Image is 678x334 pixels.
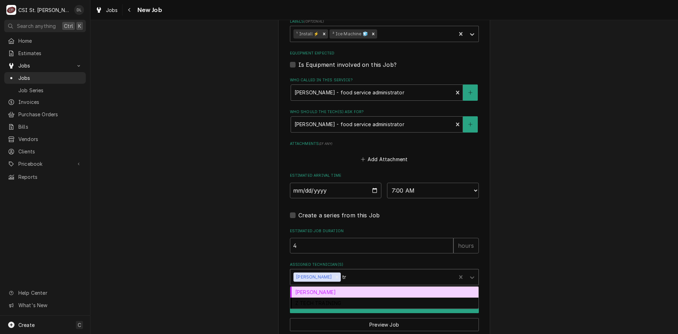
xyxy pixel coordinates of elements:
div: Estimated Job Duration [290,228,479,253]
span: Invoices [18,98,82,106]
a: Clients [4,146,86,157]
span: ( optional ) [304,19,324,23]
span: Vendors [18,135,82,143]
label: Assigned Technician(s) [290,262,479,268]
span: Jobs [18,74,82,82]
button: Preview Job [290,318,479,331]
span: K [78,22,81,30]
a: Reports [4,171,86,183]
label: Is Equipment involved on this Job? [298,60,397,69]
input: Date [290,183,382,198]
select: Time Select [387,183,479,198]
span: Bills [18,123,82,130]
div: Z TECH TRAINING [290,298,478,309]
div: C [6,5,16,15]
span: Home [18,37,82,45]
a: Purchase Orders [4,109,86,120]
a: Home [4,35,86,47]
label: Equipment Expected [290,51,479,56]
label: Who should the tech(s) ask for? [290,109,479,115]
a: Invoices [4,96,86,108]
span: ( if any ) [319,142,332,146]
span: Job Series [18,87,82,94]
button: Create New Contact [463,116,478,133]
a: Go to Help Center [4,287,86,299]
div: Who should the tech(s) ask for? [290,109,479,132]
span: What's New [18,301,82,309]
span: Ctrl [64,22,73,30]
span: Jobs [18,62,72,69]
svg: Create New Contact [468,122,472,127]
div: ¹ Install ⚡️ [293,29,320,39]
span: Search anything [17,22,56,30]
label: Estimated Arrival Time [290,173,479,178]
label: Create a series from this Job [298,211,380,219]
div: Remove ¹ Install ⚡️ [320,29,328,39]
div: [PERSON_NAME] [293,273,333,282]
div: Button Group Row [290,313,479,331]
div: [PERSON_NAME] [290,287,478,298]
div: Who called in this service? [290,77,479,100]
div: David Lindsey's Avatar [74,5,84,15]
span: Jobs [106,6,118,14]
div: CSI St. Louis's Avatar [6,5,16,15]
div: Estimated Arrival Time [290,173,479,198]
div: hours [453,238,479,253]
div: CSI St. [PERSON_NAME] [18,6,70,14]
div: ² Ice Machine 🧊 [329,29,369,39]
span: Clients [18,148,82,155]
button: Navigate back [124,4,135,16]
label: Attachments [290,141,479,147]
div: Labels [290,19,479,42]
svg: Create New Contact [468,90,472,95]
span: New Job [135,5,162,15]
span: Purchase Orders [18,111,82,118]
div: Remove Mike Barnett [333,273,341,282]
span: C [78,321,81,329]
a: Go to Pricebook [4,158,86,170]
span: Pricebook [18,160,72,168]
label: Estimated Job Duration [290,228,479,234]
a: Jobs [4,72,86,84]
a: Go to What's New [4,299,86,311]
a: Job Series [4,84,86,96]
span: Estimates [18,49,82,57]
button: Search anythingCtrlK [4,20,86,32]
div: Remove ² Ice Machine 🧊 [369,29,377,39]
span: Create [18,322,35,328]
label: Labels [290,19,479,24]
div: DL [74,5,84,15]
a: Estimates [4,47,86,59]
button: Add Attachment [359,154,409,164]
a: Bills [4,121,86,133]
a: Vendors [4,133,86,145]
span: Help Center [18,289,82,297]
a: Go to Jobs [4,60,86,71]
label: Who called in this service? [290,77,479,83]
button: Create New Contact [463,84,478,101]
div: Assigned Technician(s) [290,262,479,285]
span: Reports [18,173,82,181]
a: Jobs [93,4,121,16]
div: Attachments [290,141,479,164]
div: Equipment Expected [290,51,479,69]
